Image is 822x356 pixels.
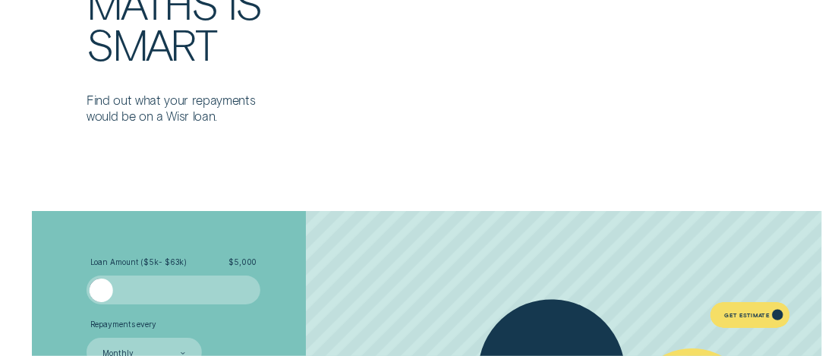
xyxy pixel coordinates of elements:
a: Get Estimate [710,302,790,328]
span: Repayments every [90,320,156,329]
span: Loan Amount ( $5k - $63k ) [90,257,187,267]
span: $ 5,000 [228,257,257,267]
p: Find out what your repayments would be on a Wisr loan. [87,93,275,124]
